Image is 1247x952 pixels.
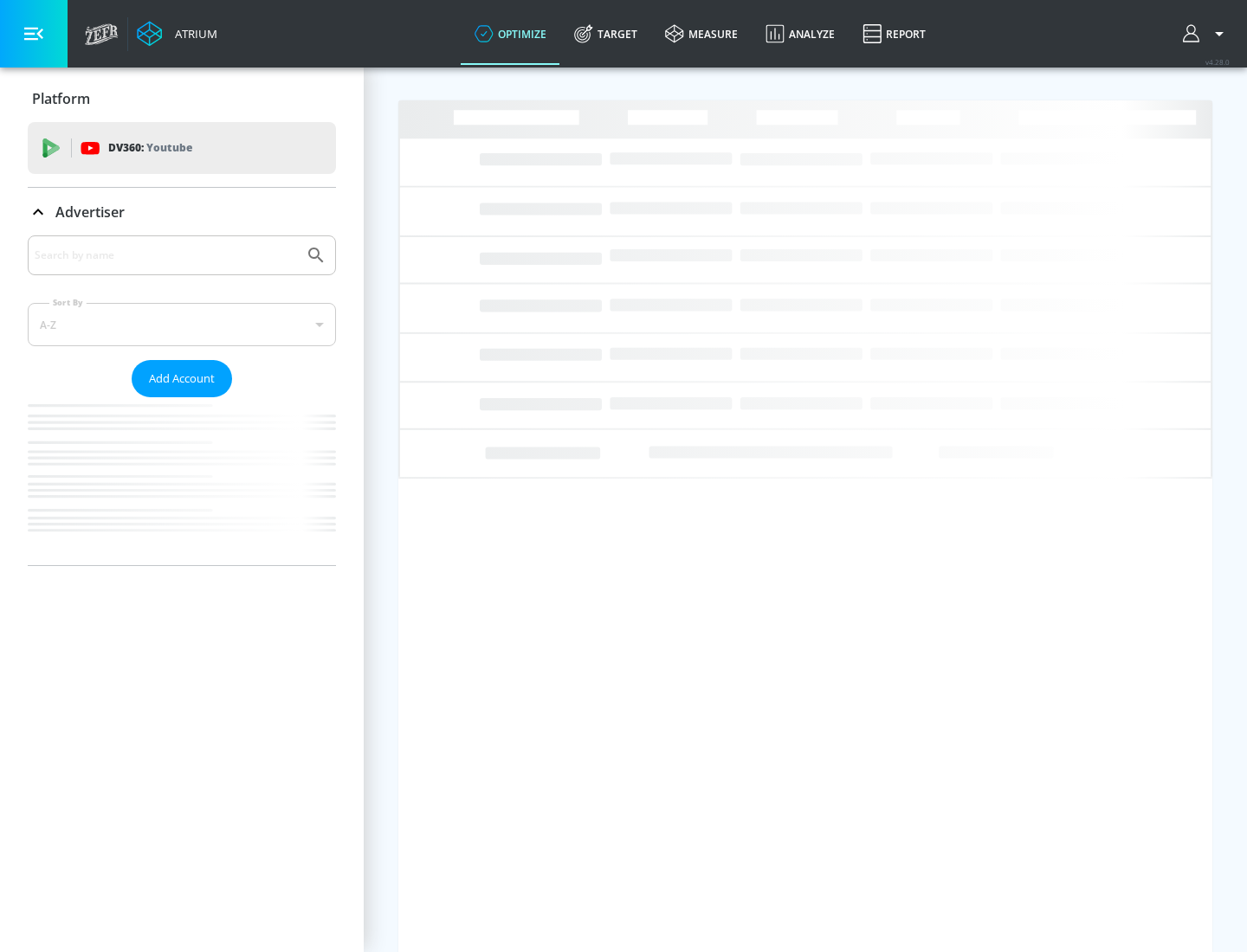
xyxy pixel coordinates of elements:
div: Advertiser [28,235,336,565]
p: Advertiser [55,203,125,222]
div: DV360: Youtube [28,122,336,174]
span: Add Account [149,369,215,389]
input: Search by name [35,244,297,267]
nav: list of Advertiser [28,397,336,565]
a: Report [849,3,940,65]
a: optimize [461,3,560,65]
div: Advertiser [28,188,336,236]
div: Atrium [168,26,217,42]
button: Add Account [132,360,232,397]
label: Sort By [49,297,87,308]
a: Target [560,3,651,65]
span: v 4.28.0 [1205,57,1230,67]
div: A-Z [28,303,336,346]
div: Platform [28,74,336,123]
a: measure [651,3,752,65]
p: DV360: [108,138,192,158]
a: Analyze [752,3,849,65]
a: Atrium [137,21,217,47]
p: Youtube [146,138,192,157]
p: Platform [32,89,90,108]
